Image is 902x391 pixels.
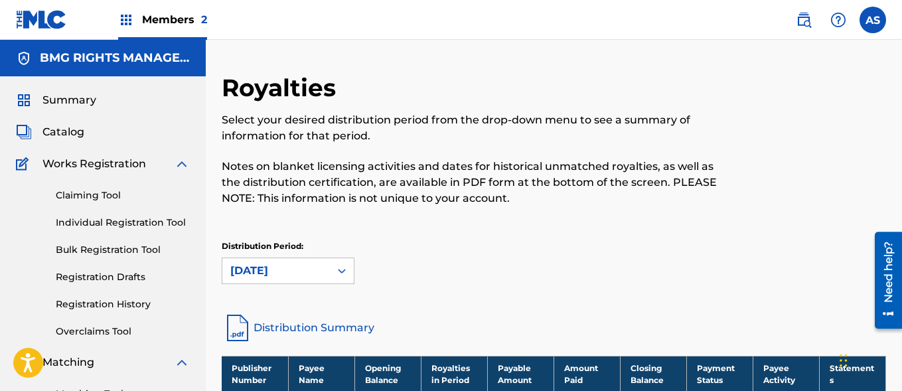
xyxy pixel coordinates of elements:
a: SummarySummary [16,92,96,108]
div: [DATE] [230,263,322,279]
a: Registration Drafts [56,270,190,284]
span: Catalog [42,124,84,140]
span: 2 [201,13,207,26]
h2: Royalties [222,73,342,103]
div: Help [825,7,852,33]
span: Works Registration [42,156,146,172]
img: help [830,12,846,28]
a: Distribution Summary [222,312,886,344]
a: Overclaims Tool [56,325,190,339]
a: CatalogCatalog [16,124,84,140]
span: Matching [42,354,94,370]
p: Select your desired distribution period from the drop-down menu to see a summary of information f... [222,112,733,144]
a: Bulk Registration Tool [56,243,190,257]
iframe: Chat Widget [836,327,902,391]
img: Accounts [16,50,32,66]
a: Individual Registration Tool [56,216,190,230]
img: Top Rightsholders [118,12,134,28]
div: Drag [840,341,848,380]
img: distribution-summary-pdf [222,312,254,344]
img: Works Registration [16,156,33,172]
p: Distribution Period: [222,240,354,252]
img: search [796,12,812,28]
span: Summary [42,92,96,108]
p: Notes on blanket licensing activities and dates for historical unmatched royalties, as well as th... [222,159,733,206]
img: MLC Logo [16,10,67,29]
span: Members [142,12,207,27]
img: expand [174,156,190,172]
img: expand [174,354,190,370]
img: Catalog [16,124,32,140]
img: Summary [16,92,32,108]
h5: BMG RIGHTS MANAGEMENT US, LLC [40,50,190,66]
a: Claiming Tool [56,189,190,202]
iframe: Resource Center [865,227,902,334]
div: User Menu [860,7,886,33]
a: Public Search [790,7,817,33]
a: Registration History [56,297,190,311]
